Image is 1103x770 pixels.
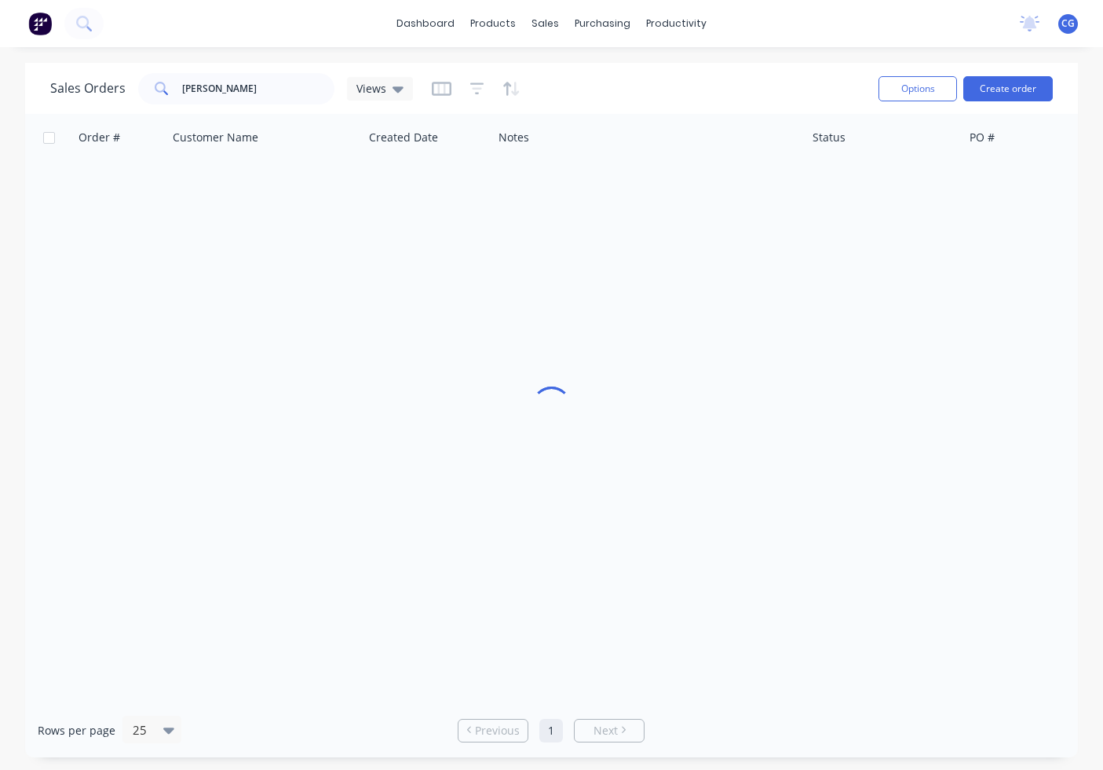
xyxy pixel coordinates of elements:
[539,719,563,742] a: Page 1 is your current page
[458,723,528,739] a: Previous page
[575,723,644,739] a: Next page
[963,76,1053,101] button: Create order
[356,80,386,97] span: Views
[567,12,638,35] div: purchasing
[499,130,529,145] div: Notes
[813,130,846,145] div: Status
[50,81,126,96] h1: Sales Orders
[389,12,462,35] a: dashboard
[38,723,115,739] span: Rows per page
[475,723,520,739] span: Previous
[79,130,120,145] div: Order #
[524,12,567,35] div: sales
[182,73,335,104] input: Search...
[970,130,995,145] div: PO #
[878,76,957,101] button: Options
[1061,16,1075,31] span: CG
[28,12,52,35] img: Factory
[462,12,524,35] div: products
[451,719,651,742] ul: Pagination
[173,130,258,145] div: Customer Name
[638,12,714,35] div: productivity
[369,130,438,145] div: Created Date
[594,723,618,739] span: Next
